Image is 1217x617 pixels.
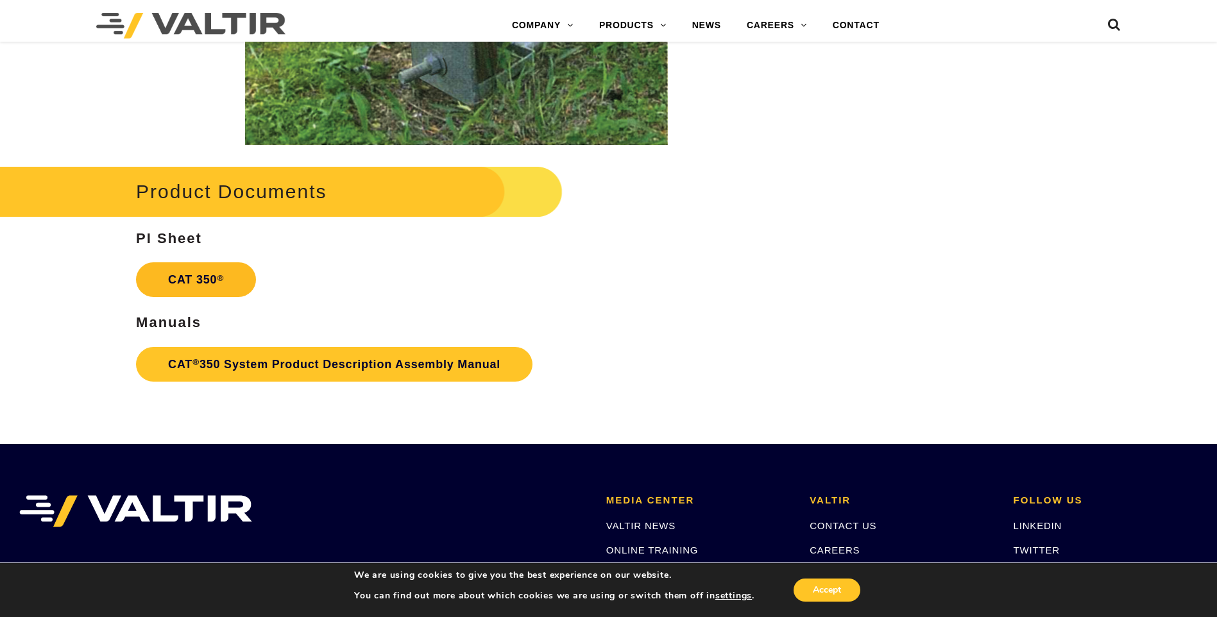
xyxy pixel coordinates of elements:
a: ONLINE TRAINING [606,545,698,555]
a: LINKEDIN [1014,520,1062,531]
img: VALTIR [19,495,252,527]
a: CAREERS [810,545,860,555]
img: Valtir [96,13,285,38]
strong: Manuals [136,314,201,330]
a: TWITTER [1014,545,1060,555]
sup: ® [217,273,224,283]
p: We are using cookies to give you the best experience on our website. [354,570,754,581]
a: CONTACT US [810,520,876,531]
a: CAREERS [734,13,820,38]
h2: MEDIA CENTER [606,495,790,506]
h2: VALTIR [810,495,994,506]
h2: FOLLOW US [1014,495,1198,506]
sup: ® [192,357,200,367]
strong: PI Sheet [136,230,202,246]
a: CAT 350® [136,262,256,297]
button: Accept [794,579,860,602]
a: CAT®350 System Product Description Assembly Manual [136,347,532,382]
p: You can find out more about which cookies we are using or switch them off in . [354,590,754,602]
a: NEWS [679,13,734,38]
button: settings [715,590,752,602]
a: PRODUCTS [586,13,679,38]
a: VALTIR NEWS [606,520,676,531]
a: COMPANY [499,13,586,38]
a: CONTACT [820,13,892,38]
